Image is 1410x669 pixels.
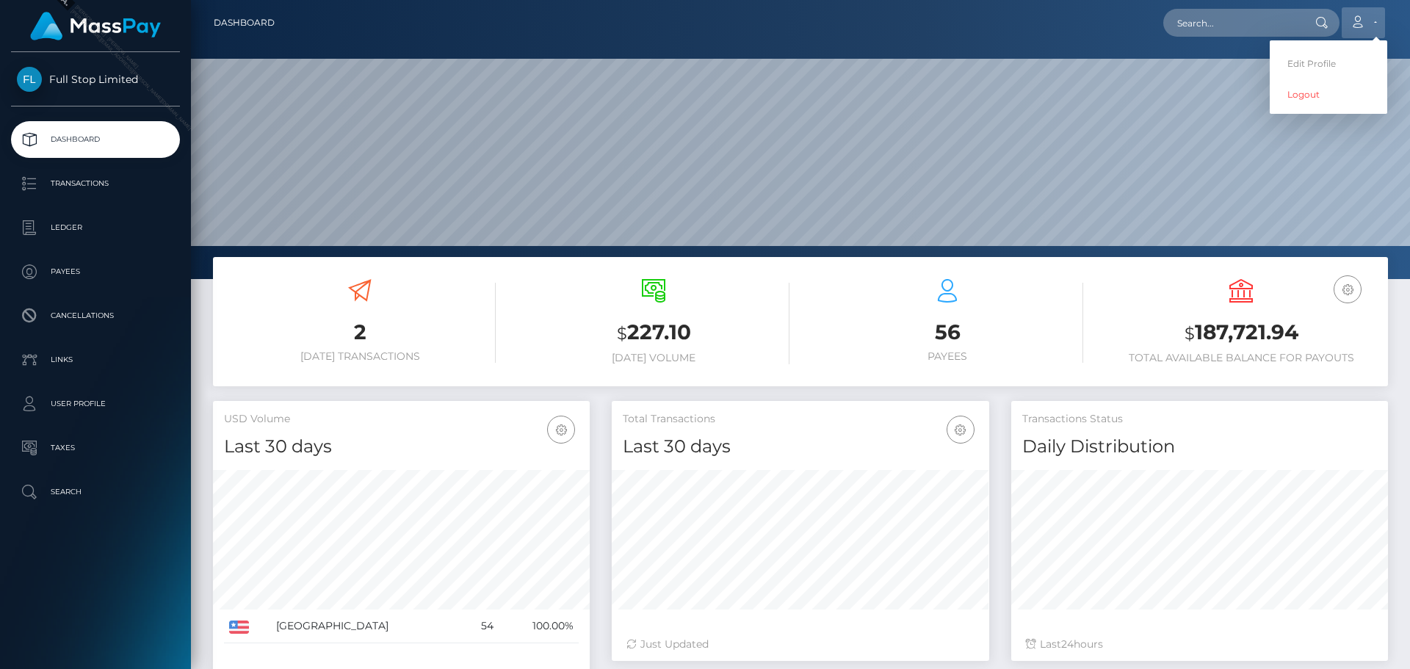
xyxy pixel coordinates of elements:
[17,173,174,195] p: Transactions
[518,352,789,364] h6: [DATE] Volume
[518,318,789,348] h3: 227.10
[1163,9,1301,37] input: Search...
[1026,637,1373,652] div: Last hours
[30,12,161,40] img: MassPay Logo
[17,129,174,151] p: Dashboard
[11,209,180,246] a: Ledger
[11,430,180,466] a: Taxes
[11,474,180,510] a: Search
[17,305,174,327] p: Cancellations
[1105,352,1377,364] h6: Total Available Balance for Payouts
[224,434,579,460] h4: Last 30 days
[11,341,180,378] a: Links
[17,217,174,239] p: Ledger
[623,434,977,460] h4: Last 30 days
[11,165,180,202] a: Transactions
[17,349,174,371] p: Links
[499,610,579,643] td: 100.00%
[17,437,174,459] p: Taxes
[626,637,974,652] div: Just Updated
[224,412,579,427] h5: USD Volume
[11,73,180,86] span: Full Stop Limited
[623,412,977,427] h5: Total Transactions
[811,350,1083,363] h6: Payees
[1022,412,1377,427] h5: Transactions Status
[617,323,627,344] small: $
[11,253,180,290] a: Payees
[1022,434,1377,460] h4: Daily Distribution
[1185,323,1195,344] small: $
[224,318,496,347] h3: 2
[224,350,496,363] h6: [DATE] Transactions
[17,67,42,92] img: Full Stop Limited
[811,318,1083,347] h3: 56
[17,393,174,415] p: User Profile
[463,610,498,643] td: 54
[1105,318,1377,348] h3: 187,721.94
[229,621,249,634] img: US.png
[17,481,174,503] p: Search
[271,610,463,643] td: [GEOGRAPHIC_DATA]
[214,7,275,38] a: Dashboard
[1270,50,1387,77] a: Edit Profile
[11,297,180,334] a: Cancellations
[11,121,180,158] a: Dashboard
[1270,81,1387,108] a: Logout
[11,386,180,422] a: User Profile
[1061,637,1074,651] span: 24
[17,261,174,283] p: Payees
